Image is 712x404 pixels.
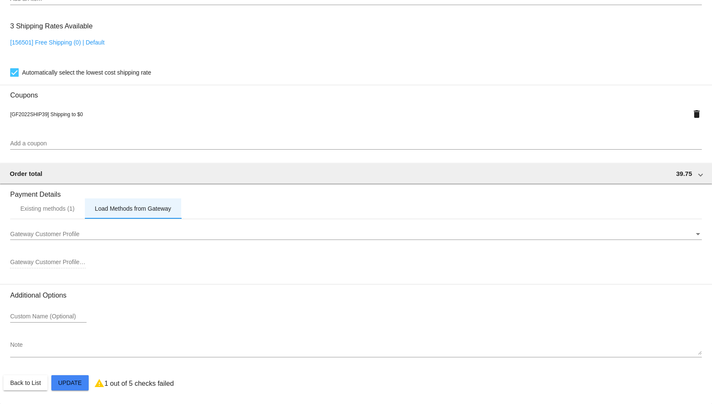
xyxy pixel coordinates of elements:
mat-select: Gateway Customer Profile [10,231,702,238]
a: [156501] Free Shipping (0) | Default [10,39,104,46]
span: [GF2022SHIP39] Shipping to $0 [10,111,83,117]
p: 1 out of 5 checks failed [104,380,174,387]
div: Existing methods (1) [20,205,75,212]
h3: 3 Shipping Rates Available [10,17,93,35]
span: 39.75 [676,170,692,177]
h3: Additional Options [10,291,702,299]
span: Gateway Customer Profile [10,231,79,237]
mat-icon: warning [94,378,104,388]
button: Back to List [3,375,48,390]
mat-icon: delete [692,109,702,119]
span: Back to List [10,379,41,386]
span: Automatically select the lowest cost shipping rate [22,67,151,78]
span: Order total [10,170,42,177]
input: Add a coupon [10,140,702,147]
input: Gateway Customer Profile ID [10,259,87,266]
input: Custom Name (Optional) [10,313,87,320]
div: Load Methods from Gateway [95,205,171,212]
span: Update [58,379,82,386]
h3: Payment Details [10,184,702,198]
h3: Coupons [10,85,702,99]
button: Update [51,375,89,390]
